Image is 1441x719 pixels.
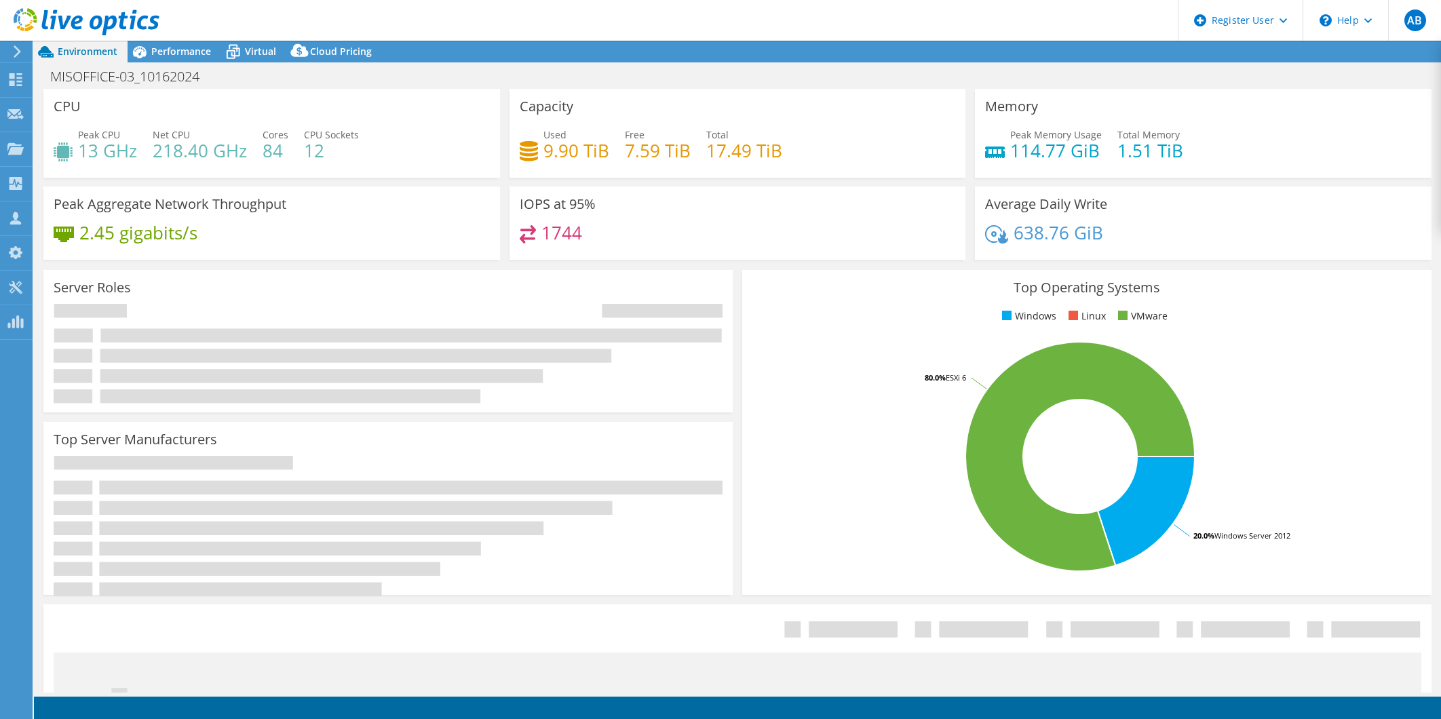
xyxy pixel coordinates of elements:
span: Net CPU [153,128,190,141]
h3: Server Roles [54,280,131,295]
h4: 9.90 TiB [543,143,609,158]
h4: 12 [304,143,359,158]
h4: 114.77 GiB [1010,143,1102,158]
span: Free [625,128,645,141]
h3: Top Operating Systems [752,280,1421,295]
h4: 84 [263,143,288,158]
span: Cloud Pricing [310,45,372,58]
h4: 7.59 TiB [625,143,691,158]
span: Environment [58,45,117,58]
h1: MISOFFICE-03_10162024 [44,69,220,84]
h3: Average Daily Write [985,197,1107,212]
h3: IOPS at 95% [520,197,596,212]
tspan: 80.0% [925,372,946,383]
h4: 1.51 TiB [1117,143,1183,158]
h4: 2.45 gigabits/s [79,225,197,240]
span: Used [543,128,566,141]
h4: 218.40 GHz [153,143,247,158]
span: Peak Memory Usage [1010,128,1102,141]
span: Total [706,128,729,141]
h4: 17.49 TiB [706,143,782,158]
h3: Peak Aggregate Network Throughput [54,197,286,212]
span: AB [1404,9,1426,31]
span: Total Memory [1117,128,1180,141]
h3: Top Server Manufacturers [54,432,217,447]
h3: Memory [985,99,1038,114]
h4: 13 GHz [78,143,137,158]
span: Cores [263,128,288,141]
h4: 1744 [541,225,582,240]
svg: \n [1320,14,1332,26]
h3: Capacity [520,99,573,114]
h4: 638.76 GiB [1014,225,1103,240]
li: Linux [1065,309,1106,324]
li: Windows [999,309,1056,324]
span: Performance [151,45,211,58]
h3: CPU [54,99,81,114]
span: Peak CPU [78,128,120,141]
tspan: 20.0% [1193,530,1214,541]
tspan: Windows Server 2012 [1214,530,1290,541]
tspan: ESXi 6 [946,372,966,383]
span: CPU Sockets [304,128,359,141]
span: Virtual [245,45,276,58]
li: VMware [1115,309,1168,324]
